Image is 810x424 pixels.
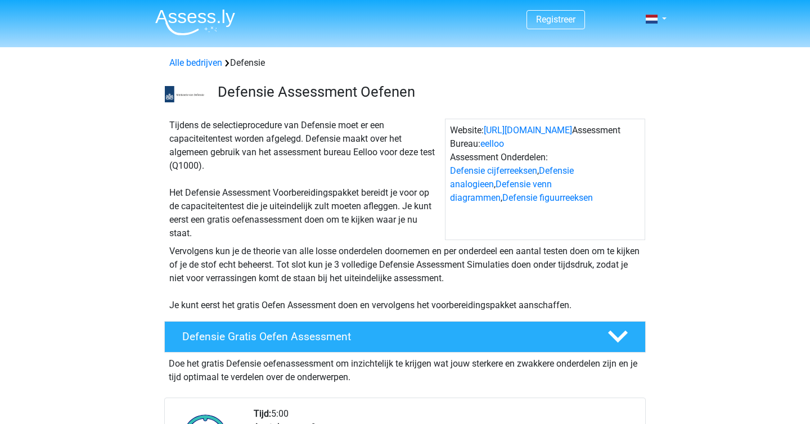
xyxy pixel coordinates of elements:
div: Doe het gratis Defensie oefenassessment om inzichtelijk te krijgen wat jouw sterkere en zwakkere ... [164,353,646,384]
a: Defensie figuurreeksen [502,192,593,203]
a: Registreer [536,14,575,25]
b: Tijd: [254,408,271,419]
div: Vervolgens kun je de theorie van alle losse onderdelen doornemen en per onderdeel een aantal test... [165,245,645,312]
a: Defensie Gratis Oefen Assessment [160,321,650,353]
h4: Defensie Gratis Oefen Assessment [182,330,589,343]
div: Tijdens de selectieprocedure van Defensie moet er een capaciteitentest worden afgelegd. Defensie ... [165,119,445,240]
img: Assessly [155,9,235,35]
div: Website: Assessment Bureau: Assessment Onderdelen: , , , [445,119,645,240]
a: Alle bedrijven [169,57,222,68]
a: Defensie analogieen [450,165,574,190]
div: Defensie [165,56,645,70]
a: [URL][DOMAIN_NAME] [484,125,572,136]
a: eelloo [480,138,504,149]
a: Defensie venn diagrammen [450,179,552,203]
a: Defensie cijferreeksen [450,165,537,176]
h3: Defensie Assessment Oefenen [218,83,637,101]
